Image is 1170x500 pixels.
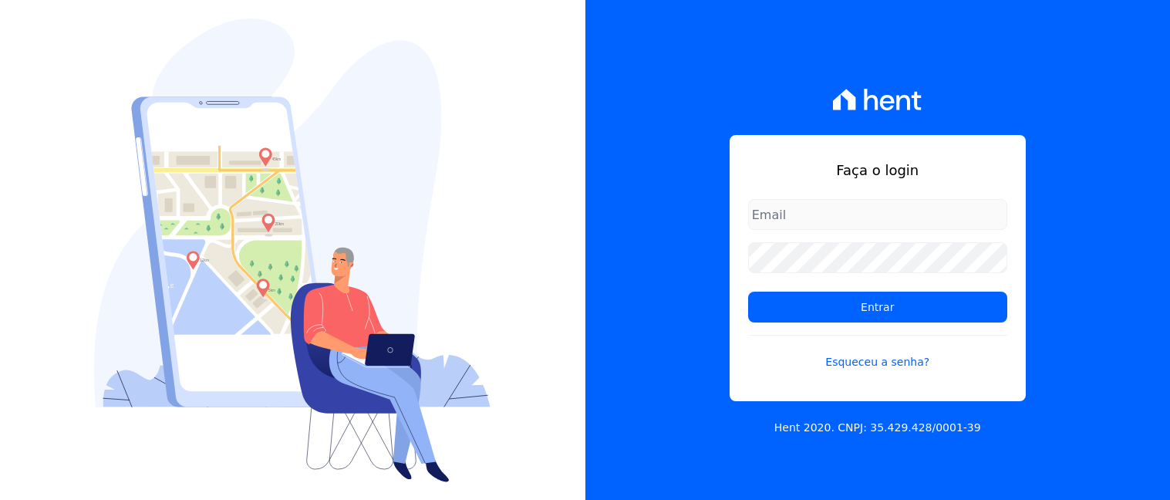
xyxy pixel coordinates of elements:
h1: Faça o login [748,160,1007,181]
p: Hent 2020. CNPJ: 35.429.428/0001-39 [774,420,981,436]
a: Esqueceu a senha? [748,335,1007,370]
input: Email [748,199,1007,230]
input: Entrar [748,292,1007,323]
img: Login [94,19,491,482]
